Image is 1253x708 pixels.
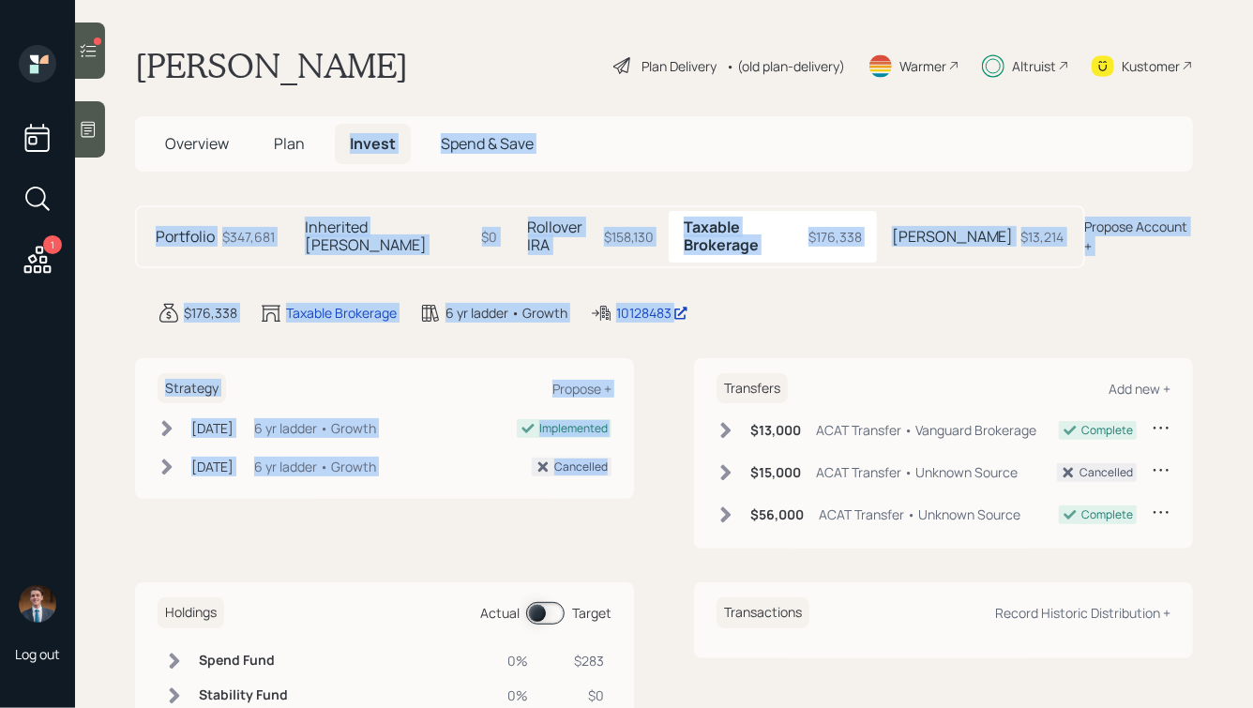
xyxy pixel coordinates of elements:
[158,373,226,404] h6: Strategy
[15,645,60,663] div: Log out
[750,465,801,481] h6: $15,000
[480,603,520,623] div: Actual
[184,303,237,323] div: $176,338
[528,218,596,254] h5: Rollover IRA
[135,45,408,86] h1: [PERSON_NAME]
[274,133,305,154] span: Plan
[445,303,567,323] div: 6 yr ladder • Growth
[199,653,288,669] h6: Spend Fund
[500,651,528,670] div: 0%
[684,218,801,254] h5: Taxable Brokerage
[199,687,288,703] h6: Stability Fund
[156,228,215,246] h5: Portfolio
[819,505,1020,524] div: ACAT Transfer • Unknown Source
[717,373,788,404] h6: Transfers
[1021,227,1064,247] div: $13,214
[808,227,862,247] div: $176,338
[551,651,604,670] div: $283
[1109,380,1170,398] div: Add new +
[500,685,528,705] div: 0%
[165,133,229,154] span: Overview
[254,418,376,438] div: 6 yr ladder • Growth
[750,507,804,523] h6: $56,000
[254,457,376,476] div: 6 yr ladder • Growth
[1081,422,1133,439] div: Complete
[995,604,1170,622] div: Record Historic Distribution +
[286,303,397,323] div: Taxable Brokerage
[892,228,1014,246] h5: [PERSON_NAME]
[482,227,498,247] div: $0
[572,603,611,623] div: Target
[222,227,275,247] div: $347,681
[1085,217,1193,256] div: Propose Account +
[1012,56,1056,76] div: Altruist
[539,420,608,437] div: Implemented
[899,56,946,76] div: Warmer
[158,597,224,628] h6: Holdings
[717,597,809,628] h6: Transactions
[1122,56,1180,76] div: Kustomer
[554,459,608,475] div: Cancelled
[816,420,1036,440] div: ACAT Transfer • Vanguard Brokerage
[642,56,717,76] div: Plan Delivery
[350,133,396,154] span: Invest
[19,585,56,623] img: hunter_neumayer.jpg
[1081,506,1133,523] div: Complete
[551,685,604,705] div: $0
[616,303,688,323] div: 10128483
[1079,464,1133,481] div: Cancelled
[552,380,611,398] div: Propose +
[43,235,62,254] div: 1
[305,218,475,254] h5: Inherited [PERSON_NAME]
[604,227,654,247] div: $158,130
[191,418,234,438] div: [DATE]
[726,56,845,76] div: • (old plan-delivery)
[191,457,234,476] div: [DATE]
[441,133,534,154] span: Spend & Save
[750,423,801,439] h6: $13,000
[816,462,1018,482] div: ACAT Transfer • Unknown Source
